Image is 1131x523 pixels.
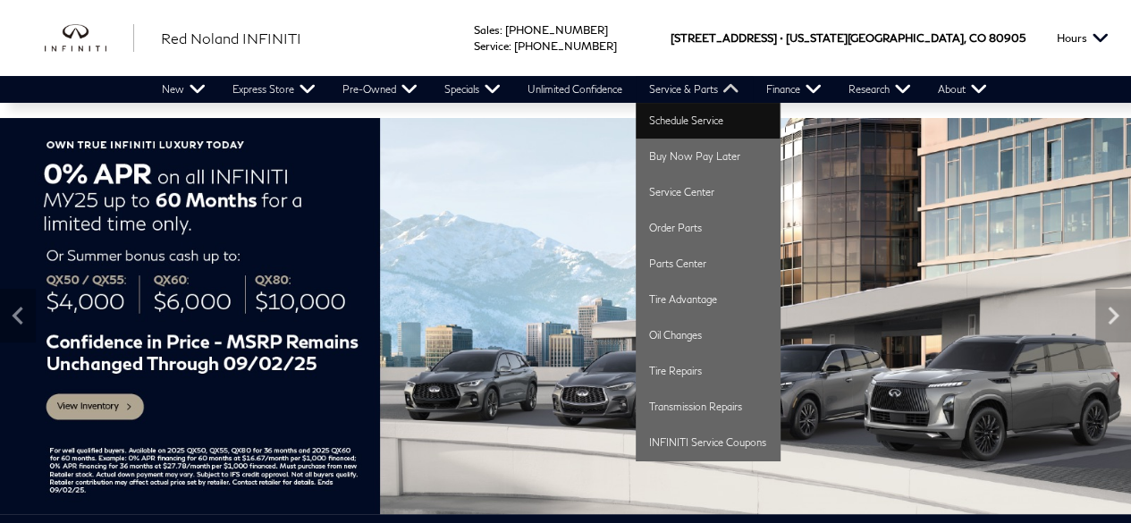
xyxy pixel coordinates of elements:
[329,76,431,103] a: Pre-Owned
[636,317,780,353] a: Oil Changes
[636,282,780,317] a: Tire Advantage
[431,76,514,103] a: Specials
[509,39,511,53] span: :
[45,24,134,53] a: infiniti
[219,76,329,103] a: Express Store
[924,76,1000,103] a: About
[474,39,509,53] span: Service
[636,246,780,282] a: Parts Center
[474,23,500,37] span: Sales
[500,23,502,37] span: :
[514,39,617,53] a: [PHONE_NUMBER]
[161,28,301,49] a: Red Noland INFINITI
[514,76,636,103] a: Unlimited Confidence
[835,76,924,103] a: Research
[636,76,753,103] a: Service & Parts
[636,174,780,210] a: Service Center
[636,353,780,389] a: Tire Repairs
[636,425,780,460] a: INFINITI Service Coupons
[45,24,134,53] img: INFINITI
[753,76,835,103] a: Finance
[636,103,780,139] a: Schedule Service
[636,139,780,174] a: Buy Now Pay Later
[671,31,1025,45] a: [STREET_ADDRESS] • [US_STATE][GEOGRAPHIC_DATA], CO 80905
[505,23,608,37] a: [PHONE_NUMBER]
[161,30,301,46] span: Red Noland INFINITI
[636,389,780,425] a: Transmission Repairs
[148,76,219,103] a: New
[636,210,780,246] a: Order Parts
[148,76,1000,103] nav: Main Navigation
